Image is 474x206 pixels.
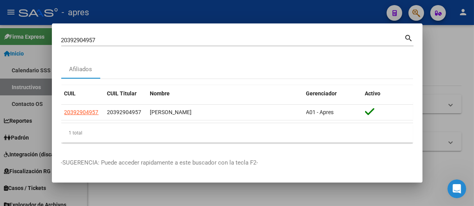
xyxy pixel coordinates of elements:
[61,158,413,167] p: -SUGERENCIA: Puede acceder rapidamente a este buscador con la tecla F2-
[61,85,104,102] datatable-header-cell: CUIL
[365,90,381,97] span: Activo
[306,90,337,97] span: Gerenciador
[107,109,142,115] span: 20392904957
[447,179,466,198] iframe: Intercom live chat
[104,85,147,102] datatable-header-cell: CUIL Titular
[147,85,303,102] datatable-header-cell: Nombre
[150,90,170,97] span: Nombre
[69,65,92,74] div: Afiliados
[362,85,413,102] datatable-header-cell: Activo
[405,33,414,42] mat-icon: search
[64,90,76,97] span: CUIL
[107,90,137,97] span: CUIL Titular
[150,108,300,117] div: [PERSON_NAME]
[306,109,334,115] span: A01 - Apres
[303,85,362,102] datatable-header-cell: Gerenciador
[64,109,99,115] span: 20392904957
[61,123,413,143] div: 1 total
